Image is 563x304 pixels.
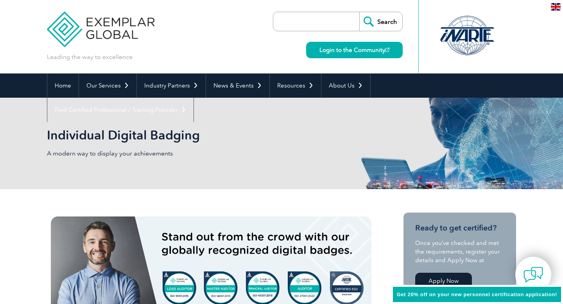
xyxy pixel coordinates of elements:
[47,129,375,141] h2: Individual Digital Badging
[359,12,402,31] input: Search
[306,42,403,58] a: Login to the Community
[415,273,472,289] a: Apply Now
[524,265,543,284] img: contact-chat.png
[47,149,281,158] p: A modern way to display your achievements
[397,291,557,297] span: Get 20% off on your new personnel certification application!
[270,73,321,98] a: Resources
[415,223,504,233] h3: Ready to get certified?
[385,48,389,52] img: open_square.png
[551,3,561,11] img: en
[137,73,206,98] a: Industry Partners
[47,53,133,61] p: Leading the way to excellence
[47,98,194,122] a: Find Certified Professional / Training Provider
[206,73,269,98] a: News & Events
[79,73,136,98] a: Our Services
[321,73,370,98] a: About Us
[415,239,504,265] p: Once you’ve checked and met the requirements, register your details and Apply Now at
[47,73,79,98] a: Home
